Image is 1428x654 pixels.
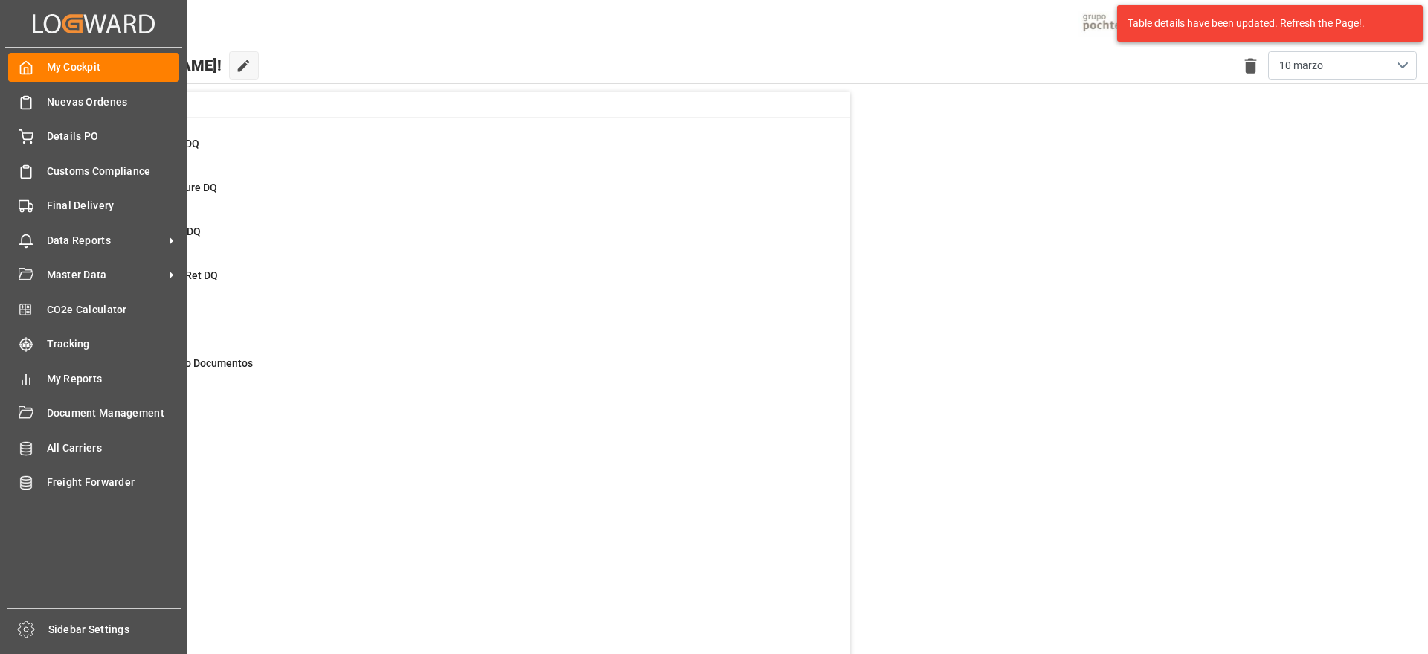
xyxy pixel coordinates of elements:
[47,440,180,456] span: All Carriers
[47,129,180,144] span: Details PO
[8,122,179,151] a: Details PO
[77,224,832,255] a: 5Missing Arrival DQDetails PO
[47,60,180,75] span: My Cockpit
[1128,16,1401,31] div: Table details have been updated. Refresh the Page!.
[8,468,179,497] a: Freight Forwarder
[8,87,179,116] a: Nuevas Ordenes
[48,622,181,638] span: Sidebar Settings
[62,51,222,80] span: Hello [PERSON_NAME]!
[1078,11,1151,37] img: pochtecaImg.jpg_1689854062.jpg
[8,433,179,462] a: All Carriers
[1279,58,1323,74] span: 10 marzo
[8,191,179,220] a: Final Delivery
[47,233,164,249] span: Data Reports
[77,400,832,431] a: 911Con DemorasFinal Delivery
[8,295,179,324] a: CO2e Calculator
[47,302,180,318] span: CO2e Calculator
[77,356,832,387] a: 328Pendiente Envio DocumentosDetails PO
[77,268,832,299] a: 29Missing Empty Ret DQDetails PO
[8,156,179,185] a: Customs Compliance
[77,180,832,211] a: 3Missing Departure DQDetails PO
[47,198,180,214] span: Final Delivery
[77,312,832,343] a: 50In ProgressDetails PO
[8,364,179,393] a: My Reports
[77,136,832,167] a: 42New Creations DQDetails PO
[8,53,179,82] a: My Cockpit
[47,267,164,283] span: Master Data
[47,336,180,352] span: Tracking
[1268,51,1417,80] button: open menu
[47,475,180,490] span: Freight Forwarder
[47,371,180,387] span: My Reports
[47,94,180,110] span: Nuevas Ordenes
[47,164,180,179] span: Customs Compliance
[47,405,180,421] span: Document Management
[8,330,179,359] a: Tracking
[8,399,179,428] a: Document Management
